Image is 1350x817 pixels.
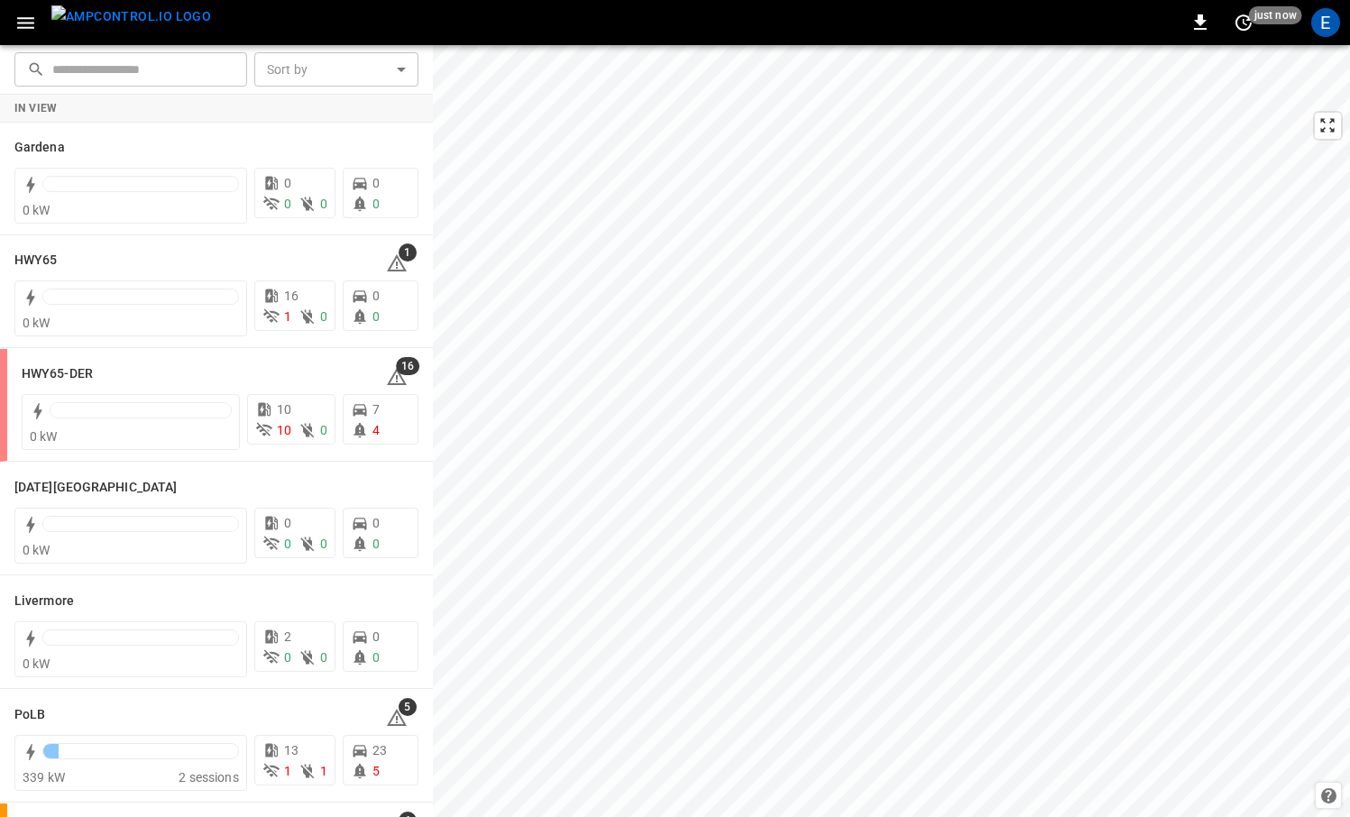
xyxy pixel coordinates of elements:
[277,423,291,437] span: 10
[372,309,380,324] span: 0
[14,102,58,115] strong: In View
[1249,6,1302,24] span: just now
[14,705,45,725] h6: PoLB
[372,764,380,778] span: 5
[320,197,327,211] span: 0
[372,629,380,644] span: 0
[30,429,58,444] span: 0 kW
[277,402,291,417] span: 10
[396,357,419,375] span: 16
[372,537,380,551] span: 0
[284,650,291,665] span: 0
[320,537,327,551] span: 0
[22,364,93,384] h6: HWY65-DER
[23,543,51,557] span: 0 kW
[23,656,51,671] span: 0 kW
[372,650,380,665] span: 0
[284,197,291,211] span: 0
[372,197,380,211] span: 0
[179,770,239,785] span: 2 sessions
[320,764,327,778] span: 1
[372,402,380,417] span: 7
[284,537,291,551] span: 0
[399,243,417,262] span: 1
[14,478,177,498] h6: Karma Center
[433,45,1350,817] canvas: Map
[284,176,291,190] span: 0
[23,203,51,217] span: 0 kW
[399,698,417,716] span: 5
[14,138,65,158] h6: Gardena
[372,176,380,190] span: 0
[23,770,65,785] span: 339 kW
[1229,8,1258,37] button: set refresh interval
[372,516,380,530] span: 0
[372,423,380,437] span: 4
[284,516,291,530] span: 0
[23,316,51,330] span: 0 kW
[1311,8,1340,37] div: profile-icon
[372,289,380,303] span: 0
[284,309,291,324] span: 1
[51,5,211,28] img: ampcontrol.io logo
[284,743,298,757] span: 13
[14,251,58,271] h6: HWY65
[284,629,291,644] span: 2
[14,592,74,611] h6: Livermore
[372,743,387,757] span: 23
[284,289,298,303] span: 16
[320,650,327,665] span: 0
[320,309,327,324] span: 0
[320,423,327,437] span: 0
[284,764,291,778] span: 1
